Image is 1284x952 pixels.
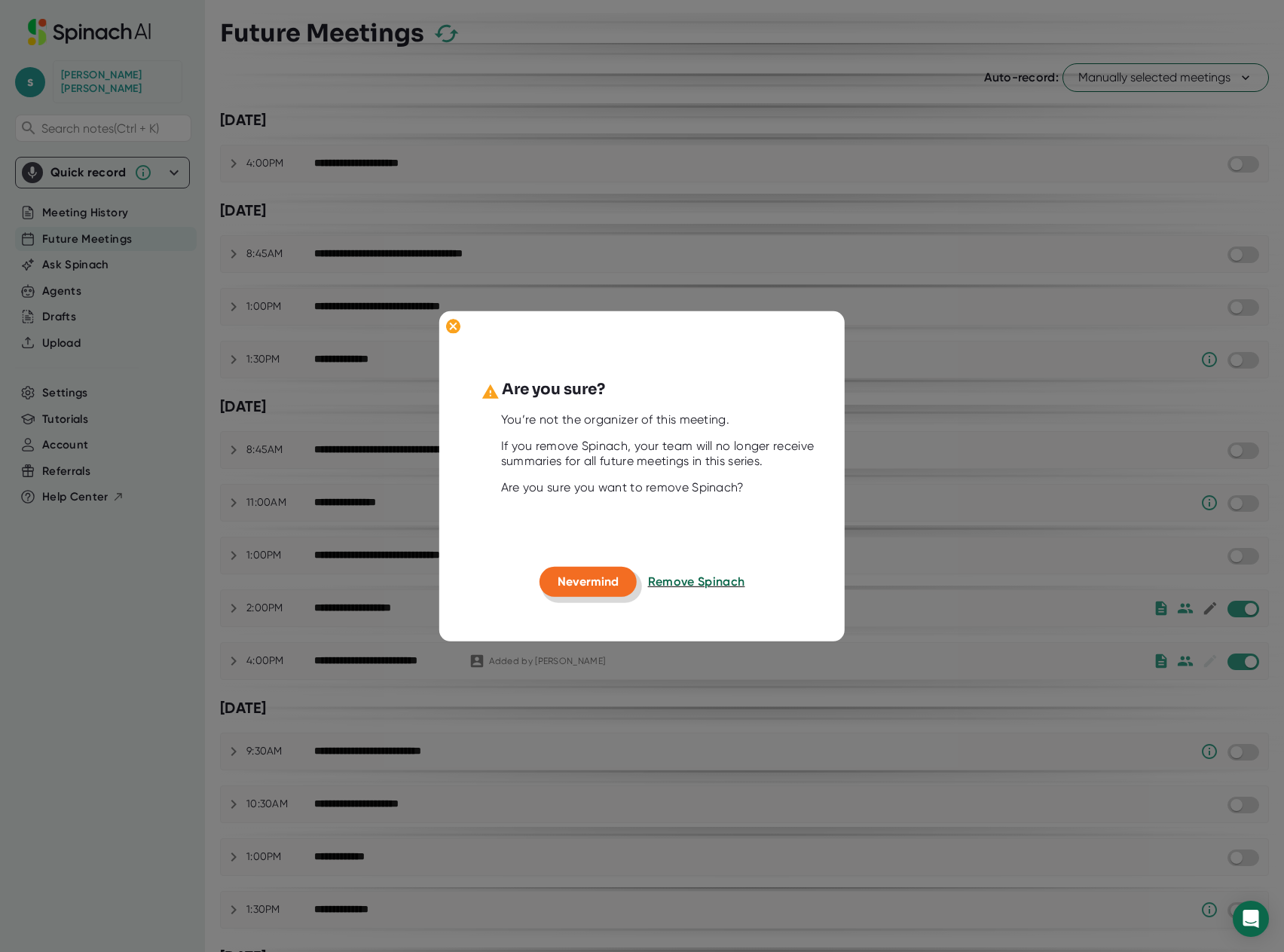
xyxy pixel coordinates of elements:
[501,480,821,495] div: Are you sure you want to remove Spinach?
[540,567,637,597] button: Nevermind
[1233,901,1269,937] div: Open Intercom Messenger
[501,412,821,427] div: You’re not the organizer of this meeting.
[648,574,745,589] span: Remove Spinach
[501,439,821,469] div: If you remove Spinach, your team will no longer receive summaries for all future meetings in this...
[558,574,619,589] span: Nevermind
[648,567,745,597] button: Remove Spinach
